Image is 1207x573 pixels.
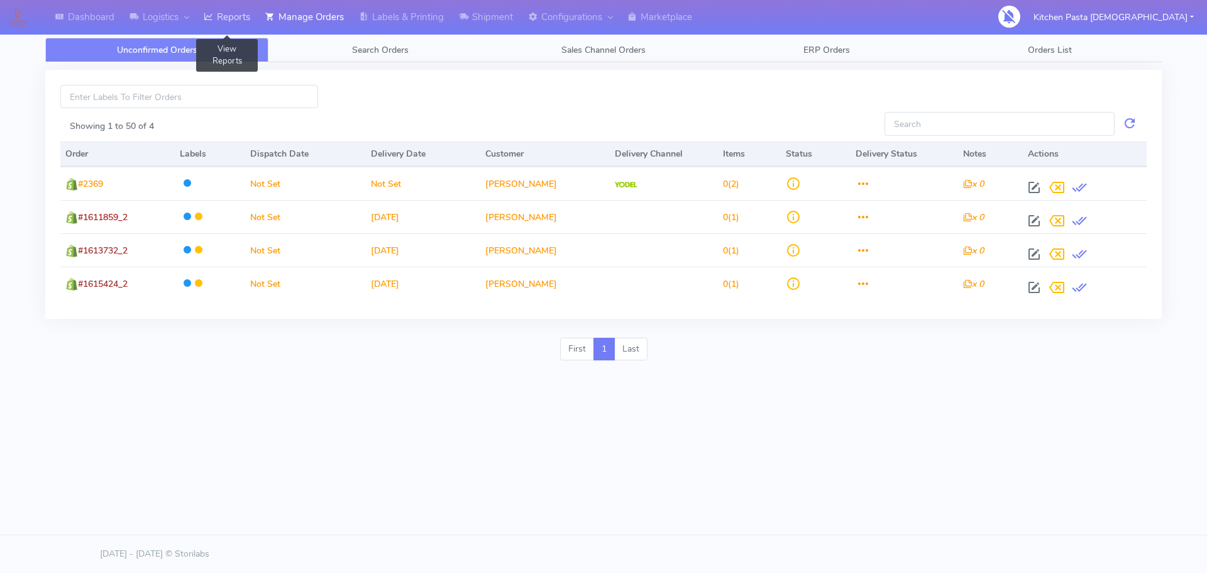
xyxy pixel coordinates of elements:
[723,278,728,290] span: 0
[1028,44,1072,56] span: Orders List
[885,112,1115,135] input: Search
[963,278,984,290] i: x 0
[723,211,728,223] span: 0
[60,142,175,167] th: Order
[723,178,739,190] span: (2)
[480,267,610,300] td: [PERSON_NAME]
[615,182,637,188] img: Yodel
[45,38,1162,62] ul: Tabs
[480,142,610,167] th: Customer
[70,120,154,133] label: Showing 1 to 50 of 4
[963,245,984,257] i: x 0
[366,267,480,300] td: [DATE]
[245,233,366,267] td: Not Set
[245,200,366,233] td: Not Set
[723,178,728,190] span: 0
[723,245,728,257] span: 0
[480,233,610,267] td: [PERSON_NAME]
[1023,142,1147,167] th: Actions
[245,267,366,300] td: Not Set
[366,167,480,200] td: Not Set
[480,200,610,233] td: [PERSON_NAME]
[958,142,1023,167] th: Notes
[610,142,717,167] th: Delivery Channel
[78,211,128,223] span: #1611859_2
[245,167,366,200] td: Not Set
[78,245,128,257] span: #1613732_2
[781,142,851,167] th: Status
[963,211,984,223] i: x 0
[723,245,739,257] span: (1)
[718,142,781,167] th: Items
[366,142,480,167] th: Delivery Date
[723,211,739,223] span: (1)
[561,44,646,56] span: Sales Channel Orders
[366,200,480,233] td: [DATE]
[803,44,850,56] span: ERP Orders
[963,178,984,190] i: x 0
[366,233,480,267] td: [DATE]
[723,278,739,290] span: (1)
[117,44,197,56] span: Unconfirmed Orders
[480,167,610,200] td: [PERSON_NAME]
[593,338,615,360] a: 1
[60,85,318,108] input: Enter Labels To Filter Orders
[175,142,245,167] th: Labels
[78,278,128,290] span: #1615424_2
[245,142,366,167] th: Dispatch Date
[1024,4,1203,30] button: Kitchen Pasta [DEMOGRAPHIC_DATA]
[78,178,103,190] span: #2369
[851,142,958,167] th: Delivery Status
[352,44,409,56] span: Search Orders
